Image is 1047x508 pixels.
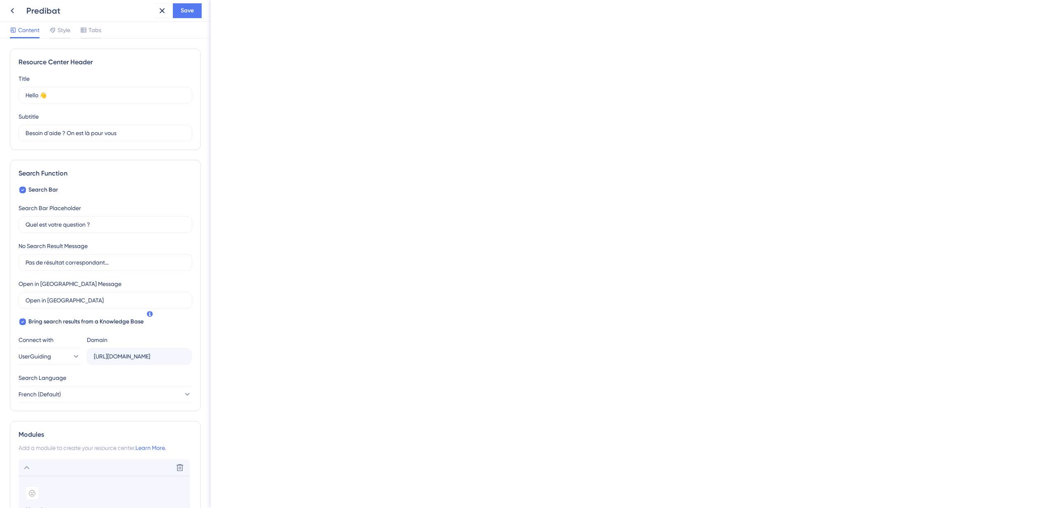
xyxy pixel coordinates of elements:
[94,352,184,361] input: company.help.userguiding.com
[181,6,194,16] span: Save
[88,25,101,35] span: Tabs
[173,3,202,18] button: Save
[19,335,80,345] div: Connect with
[26,296,185,305] input: Open in New Tab
[19,430,192,440] div: Modules
[26,220,185,229] input: Quel est votre question ?
[19,112,39,122] div: Subtitle
[26,5,151,16] div: Predibat
[19,445,135,451] span: Add a module to create your resource center.
[28,317,144,327] span: Bring search results from a Knowledge Base
[58,25,70,35] span: Style
[19,203,81,213] div: Search Bar Placeholder
[19,74,30,84] div: Title
[19,57,192,67] div: Resource Center Header
[19,351,51,361] span: UserGuiding
[19,241,88,251] div: No Search Result Message
[87,335,107,345] div: Domain
[26,129,185,138] input: Description
[19,279,121,289] div: Open in [GEOGRAPHIC_DATA] Message
[26,258,185,267] input: Pas de résultat correspondant...
[26,91,185,100] input: Title
[19,373,66,383] span: Search Language
[135,445,166,451] a: Learn More.
[19,348,80,365] button: UserGuiding
[19,169,192,178] div: Search Function
[19,386,191,403] button: French (Default)
[19,389,61,399] span: French (Default)
[18,25,40,35] span: Content
[28,185,58,195] span: Search Bar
